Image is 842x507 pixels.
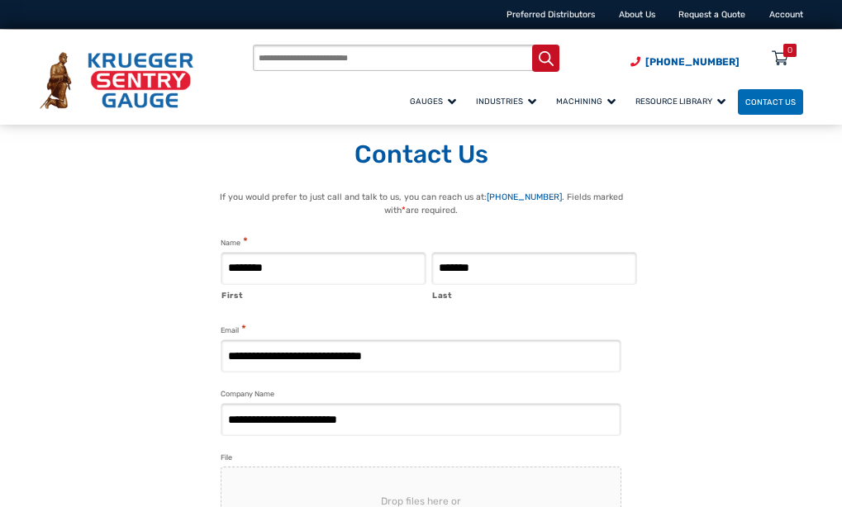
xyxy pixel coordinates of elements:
[432,286,637,302] label: Last
[628,87,738,116] a: Resource Library
[619,9,655,20] a: About Us
[40,52,193,109] img: Krueger Sentry Gauge
[769,9,803,20] a: Account
[645,56,740,68] span: [PHONE_NUMBER]
[469,87,549,116] a: Industries
[221,235,248,249] legend: Name
[204,191,638,217] p: If you would prefer to just call and talk to us, you can reach us at: . Fields marked with are re...
[630,54,740,69] a: Phone Number (920) 434-8860
[487,192,562,202] a: [PHONE_NUMBER]
[678,9,745,20] a: Request a Quote
[40,140,803,171] h1: Contact Us
[745,97,796,107] span: Contact Us
[221,323,246,337] label: Email
[738,89,803,115] a: Contact Us
[410,97,456,106] span: Gauges
[476,97,536,106] span: Industries
[402,87,469,116] a: Gauges
[635,97,725,106] span: Resource Library
[787,44,792,57] div: 0
[221,388,274,400] label: Company Name
[507,9,595,20] a: Preferred Distributors
[549,87,628,116] a: Machining
[221,286,426,302] label: First
[556,97,616,106] span: Machining
[221,452,232,464] label: File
